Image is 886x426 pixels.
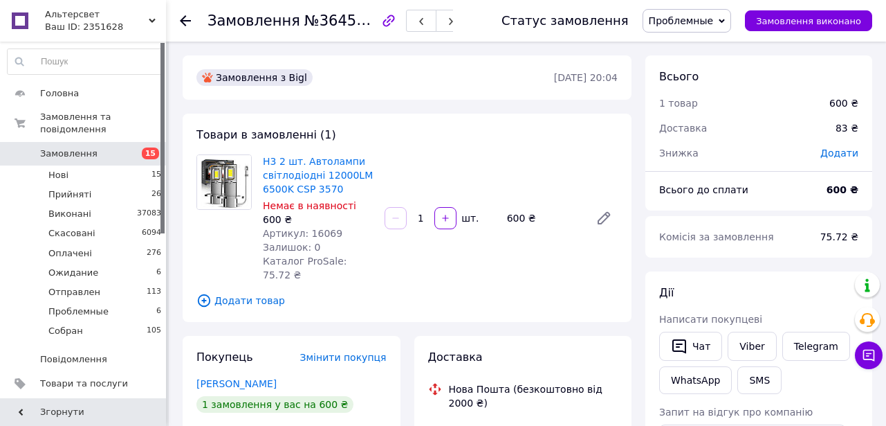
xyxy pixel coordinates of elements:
[45,21,166,33] div: Ваш ID: 2351628
[659,148,699,159] span: Знижка
[659,184,748,195] span: Всього до сплати
[827,113,867,143] div: 83 ₴
[659,98,698,109] span: 1 товар
[147,286,161,299] span: 113
[156,305,161,318] span: 6
[40,111,166,136] span: Замовлення та повідомлення
[40,353,107,366] span: Повідомлення
[263,228,342,239] span: Артикул: 16069
[147,325,161,337] span: 105
[48,286,100,299] span: Отправлен
[156,267,161,279] span: 6
[737,366,782,394] button: SMS
[501,208,584,228] div: 600 ₴
[45,8,149,21] span: Альтерсвет
[428,350,483,364] span: Доставка
[147,247,161,260] span: 276
[48,325,83,337] span: Собран
[659,231,774,242] span: Комісія за замовлення
[728,332,776,361] a: Viber
[659,70,699,83] span: Всього
[48,208,91,220] span: Виконані
[659,366,732,394] a: WhatsApp
[196,69,313,86] div: Замовлення з Bigl
[649,15,714,26] span: Проблемные
[196,293,618,308] span: Додати товар
[590,204,618,232] a: Редагувати
[197,155,251,209] img: H3 2 шт. Автолампи світлодіодні 12000LM 6500K CSP 3570
[142,227,161,240] span: 6094
[855,341,883,369] button: Чат з покупцем
[263,156,373,195] a: H3 2 шт. Автолампи світлодіодні 12000LM 6500K CSP 3570
[137,208,161,220] span: 37083
[196,128,336,141] span: Товари в замовленні (1)
[829,96,858,110] div: 600 ₴
[659,332,722,361] button: Чат
[745,10,872,31] button: Замовлення виконано
[659,123,707,134] span: Доставка
[180,14,191,28] div: Повернутися назад
[300,352,387,363] span: Змінити покупця
[48,169,68,181] span: Нові
[263,242,321,253] span: Залишок: 0
[40,148,98,160] span: Замовлення
[48,247,92,260] span: Оплачені
[756,16,861,26] span: Замовлення виконано
[48,227,95,240] span: Скасовані
[782,332,850,361] a: Telegram
[142,148,159,159] span: 15
[196,350,253,364] span: Покупець
[40,378,128,390] span: Товари та послуги
[445,382,622,410] div: Нова Пошта (безкоштовно від 2000 ₴)
[263,213,373,227] div: 600 ₴
[151,169,161,181] span: 15
[207,12,300,29] span: Замовлення
[263,200,356,211] span: Немає в наявності
[659,407,813,418] span: Запит на відгук про компанію
[196,378,277,389] a: [PERSON_NAME]
[820,148,858,159] span: Додати
[8,49,162,74] input: Пошук
[501,14,629,28] div: Статус замовлення
[48,188,91,201] span: Прийняті
[48,267,98,279] span: Ожидание
[304,12,403,29] span: №364591918
[659,314,762,325] span: Написати покупцеві
[263,256,347,281] span: Каталог ProSale: 75.72 ₴
[554,72,618,83] time: [DATE] 20:04
[827,184,858,195] b: 600 ₴
[40,87,79,100] span: Головна
[48,305,109,318] span: Проблемные
[659,286,674,299] span: Дії
[458,211,480,225] div: шт.
[820,231,858,242] span: 75.72 ₴
[196,396,353,413] div: 1 замовлення у вас на 600 ₴
[151,188,161,201] span: 26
